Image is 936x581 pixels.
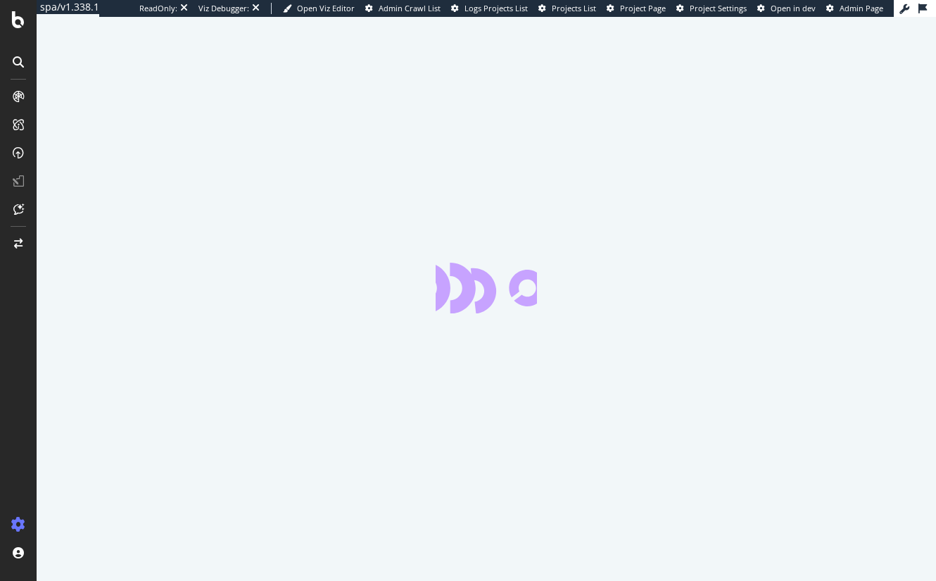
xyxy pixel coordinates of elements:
[552,3,596,13] span: Projects List
[464,3,528,13] span: Logs Projects List
[283,3,355,14] a: Open Viz Editor
[198,3,249,14] div: Viz Debugger:
[840,3,883,13] span: Admin Page
[379,3,441,13] span: Admin Crawl List
[365,3,441,14] a: Admin Crawl List
[297,3,355,13] span: Open Viz Editor
[676,3,747,14] a: Project Settings
[139,3,177,14] div: ReadOnly:
[451,3,528,14] a: Logs Projects List
[757,3,816,14] a: Open in dev
[436,263,537,313] div: animation
[690,3,747,13] span: Project Settings
[620,3,666,13] span: Project Page
[771,3,816,13] span: Open in dev
[826,3,883,14] a: Admin Page
[607,3,666,14] a: Project Page
[538,3,596,14] a: Projects List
